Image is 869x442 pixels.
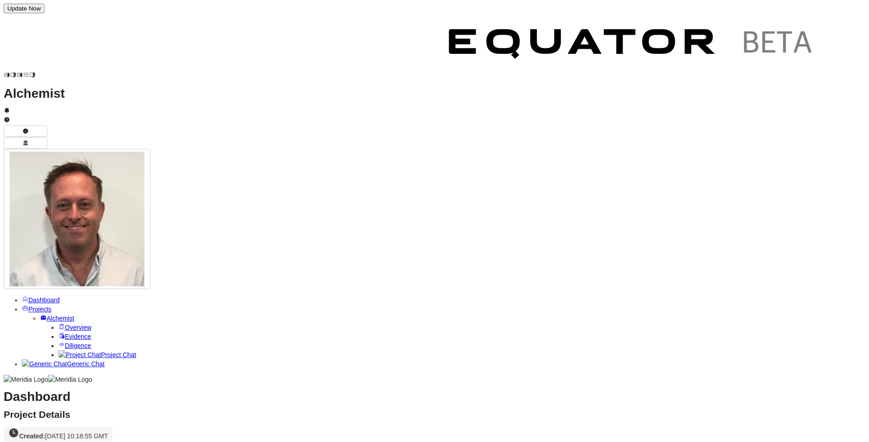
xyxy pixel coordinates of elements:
[58,342,91,349] a: Diligence
[47,315,74,322] span: Alchemist
[48,375,92,384] img: Meridia Logo
[8,427,19,438] svg: Created On
[67,360,104,368] span: Generic Chat
[28,296,60,304] span: Dashboard
[58,333,91,340] a: Evidence
[433,13,831,78] img: Customer Logo
[4,89,865,98] h1: Alchemist
[58,351,136,358] a: Project ChatProject Chat
[19,432,45,440] strong: Created:
[65,342,91,349] span: Diligence
[4,375,48,384] img: Meridia Logo
[4,410,865,419] h2: Project Details
[4,4,44,13] button: Update Now
[65,324,91,331] span: Overview
[65,333,91,340] span: Evidence
[36,13,433,78] img: Customer Logo
[22,360,105,368] a: Generic ChatGeneric Chat
[4,392,865,401] h1: Dashboard
[58,324,91,331] a: Overview
[58,350,101,359] img: Project Chat
[10,152,144,286] img: Profile Icon
[22,305,52,313] a: Projects
[101,351,136,358] span: Project Chat
[22,359,67,368] img: Generic Chat
[40,315,74,322] a: Alchemist
[28,305,52,313] span: Projects
[45,432,108,440] span: [DATE] 10:18:55 GMT
[22,296,60,304] a: Dashboard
